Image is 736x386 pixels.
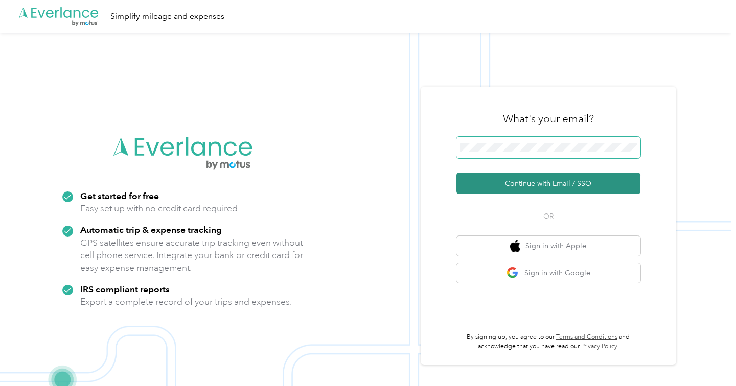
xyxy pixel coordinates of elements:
[531,211,566,222] span: OR
[80,202,238,215] p: Easy set up with no credit card required
[456,173,640,194] button: Continue with Email / SSO
[80,295,292,308] p: Export a complete record of your trips and expenses.
[80,284,170,294] strong: IRS compliant reports
[110,10,224,23] div: Simplify mileage and expenses
[556,333,617,341] a: Terms and Conditions
[456,333,640,351] p: By signing up, you agree to our and acknowledge that you have read our .
[507,267,519,280] img: google logo
[510,240,520,252] img: apple logo
[581,342,617,350] a: Privacy Policy
[80,190,159,201] strong: Get started for free
[503,112,594,126] h3: What's your email?
[80,237,304,274] p: GPS satellites ensure accurate trip tracking even without cell phone service. Integrate your bank...
[456,236,640,256] button: apple logoSign in with Apple
[456,263,640,283] button: google logoSign in with Google
[80,224,222,235] strong: Automatic trip & expense tracking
